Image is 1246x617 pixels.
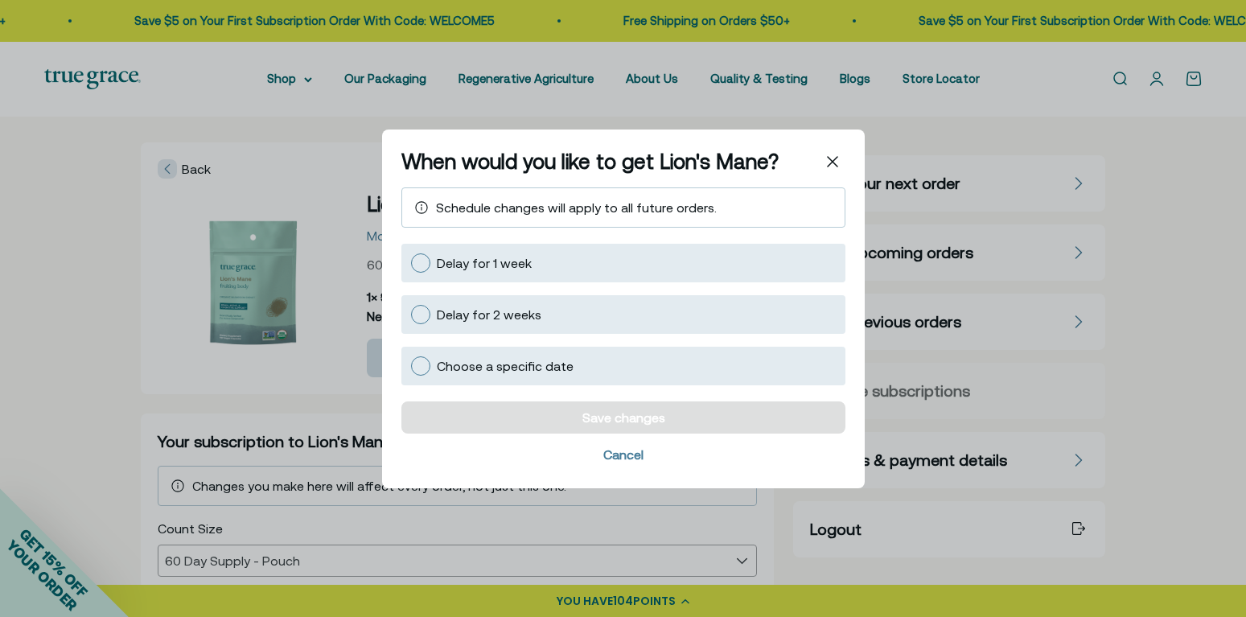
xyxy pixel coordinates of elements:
span: Choose a specific date [437,358,574,372]
span: Delay for 2 weeks [437,306,541,321]
span: Cancel [401,439,845,468]
div: Save changes [582,410,664,423]
span: Close [820,149,845,175]
span: Delay for 1 week [437,255,532,269]
div: Cancel [603,447,644,460]
span: Schedule changes will apply to all future orders. [436,199,717,214]
button: Save changes [401,401,845,433]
